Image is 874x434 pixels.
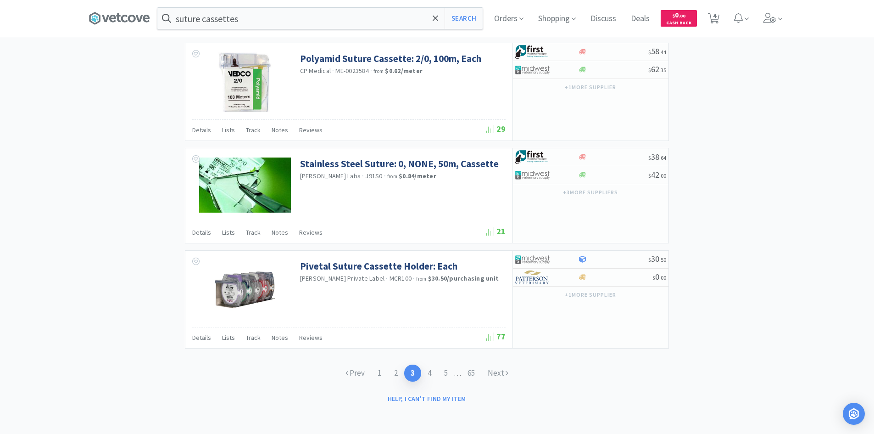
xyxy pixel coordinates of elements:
a: $0.00Cash Back [661,6,697,31]
a: CP Medical [300,67,331,75]
span: $ [648,154,651,161]
a: Prev [339,365,371,382]
span: Reviews [299,126,323,134]
span: . 50 [659,256,666,263]
a: 2 [388,365,404,382]
a: 65 [461,365,481,382]
a: Pivetal Suture Cassette Holder: Each [300,260,457,272]
strong: $0.84 / meter [399,172,436,180]
button: +1more supplier [560,288,620,301]
span: · [370,67,372,75]
a: Deals [627,15,653,23]
span: . 00 [679,13,685,19]
a: Next [481,365,515,382]
span: 21 [486,226,506,237]
a: 5 [438,365,454,382]
span: $ [648,49,651,56]
span: ME-0023584 [335,67,369,75]
span: 29 [486,124,506,134]
img: 8ea83d07446f4c8982cbd39dcd16cfbc_629454.jpeg [215,260,275,320]
div: Open Intercom Messenger [843,403,865,425]
span: . . . [454,369,481,378]
span: Details [192,228,211,237]
span: Track [246,126,261,134]
span: . 44 [659,49,666,56]
span: Lists [222,126,235,134]
a: [PERSON_NAME] Private Label [300,274,385,282]
span: Lists [222,333,235,342]
img: f5e969b455434c6296c6d81ef179fa71_3.png [515,271,550,284]
span: 30 [648,254,666,264]
img: 4dd14cff54a648ac9e977f0c5da9bc2e_5.png [515,168,550,182]
span: 38 [648,152,666,162]
strong: $30.50 / purchasing unit [428,274,499,282]
span: Track [246,228,261,237]
a: Discuss [587,15,620,23]
img: 4dd14cff54a648ac9e977f0c5da9bc2e_5.png [515,63,550,77]
span: . 35 [659,67,666,73]
span: $ [648,256,651,263]
span: Reviews [299,333,323,342]
span: Notes [272,126,288,134]
span: $ [673,13,675,19]
a: Stainless Steel Suture: 0, NONE, 50m, Cassette [300,158,499,170]
span: 62 [648,64,666,74]
span: 58 [648,46,666,56]
span: Details [192,333,211,342]
span: $ [652,274,655,281]
button: Help, I can't find my item [382,391,472,406]
span: from [387,173,397,180]
span: from [416,276,426,282]
a: 4 [704,16,723,24]
span: 0 [673,11,685,19]
img: 4dd14cff54a648ac9e977f0c5da9bc2e_5.png [515,253,550,266]
strong: $0.62 / meter [385,67,423,75]
span: . 00 [659,274,666,281]
a: Polyamid Suture Cassette: 2/0, 100m, Each [300,52,481,65]
span: $ [648,67,651,73]
span: Reviews [299,228,323,237]
span: MCR100 [390,274,412,282]
img: 67d67680309e4a0bb49a5ff0391dcc42_6.png [515,45,550,59]
span: 0 [652,271,666,282]
a: [PERSON_NAME] Labs [300,172,361,180]
input: Search by item, sku, manufacturer, ingredient, size... [157,8,483,29]
img: 67d67680309e4a0bb49a5ff0391dcc42_6.png [515,150,550,164]
span: J91S0 [365,172,382,180]
span: 42 [648,169,666,180]
span: · [386,274,388,282]
img: 8b32fed271684d439b260a149b62ce70_341898.jpeg [215,52,275,112]
span: Notes [272,228,288,237]
a: 3 [404,365,421,382]
span: · [362,172,364,180]
span: · [413,274,415,282]
button: Search [445,8,483,29]
span: Track [246,333,261,342]
img: db630ab57ce94882b970f05460f24e4b_124967.jpeg [199,158,291,213]
span: Lists [222,228,235,237]
span: $ [648,172,651,179]
span: from [373,68,384,74]
span: Notes [272,333,288,342]
span: Cash Back [666,21,691,27]
button: +1more supplier [560,81,620,94]
span: . 64 [659,154,666,161]
span: . 00 [659,172,666,179]
span: · [332,67,334,75]
span: 77 [486,331,506,342]
button: +3more suppliers [558,186,622,199]
a: 1 [371,365,388,382]
span: Details [192,126,211,134]
a: 4 [421,365,438,382]
span: · [384,172,386,180]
